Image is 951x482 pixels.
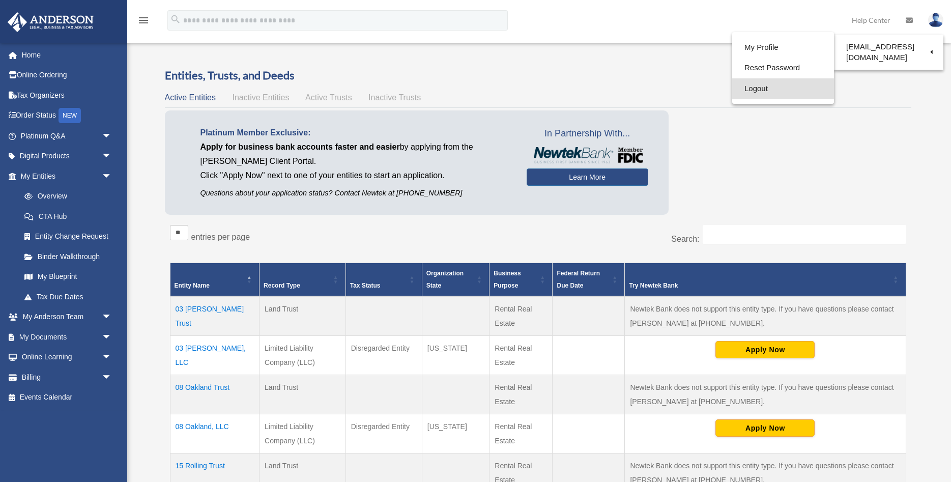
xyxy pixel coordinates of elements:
[5,12,97,32] img: Anderson Advisors Platinum Portal
[7,367,127,387] a: Billingarrow_drop_down
[489,335,553,375] td: Rental Real Estate
[165,68,911,83] h3: Entities, Trusts, and Deeds
[200,168,511,183] p: Click "Apply Now" next to one of your entities to start an application.
[102,327,122,348] span: arrow_drop_down
[170,414,260,453] td: 08 Oakland, LLC
[137,14,150,26] i: menu
[732,58,834,78] a: Reset Password
[345,263,422,296] th: Tax Status: Activate to sort
[715,419,815,437] button: Apply Now
[14,186,117,207] a: Overview
[7,45,127,65] a: Home
[489,263,553,296] th: Business Purpose: Activate to sort
[170,14,181,25] i: search
[232,93,289,102] span: Inactive Entities
[191,233,250,241] label: entries per page
[7,65,127,86] a: Online Ordering
[7,307,127,327] a: My Anderson Teamarrow_drop_down
[14,267,122,287] a: My Blueprint
[260,296,346,336] td: Land Trust
[422,414,489,453] td: [US_STATE]
[368,93,421,102] span: Inactive Trusts
[422,263,489,296] th: Organization State: Activate to sort
[494,270,521,289] span: Business Purpose
[165,93,216,102] span: Active Entities
[14,287,122,307] a: Tax Due Dates
[14,246,122,267] a: Binder Walkthrough
[170,296,260,336] td: 03 [PERSON_NAME] Trust
[7,105,127,126] a: Order StatusNEW
[7,166,122,186] a: My Entitiesarrow_drop_down
[489,375,553,414] td: Rental Real Estate
[102,307,122,328] span: arrow_drop_down
[137,18,150,26] a: menu
[625,375,906,414] td: Newtek Bank does not support this entity type. If you have questions please contact [PERSON_NAME]...
[527,168,648,186] a: Learn More
[200,140,511,168] p: by applying from the [PERSON_NAME] Client Portal.
[625,296,906,336] td: Newtek Bank does not support this entity type. If you have questions please contact [PERSON_NAME]...
[671,235,699,243] label: Search:
[527,126,648,142] span: In Partnership With...
[305,93,352,102] span: Active Trusts
[928,13,943,27] img: User Pic
[102,126,122,147] span: arrow_drop_down
[260,414,346,453] td: Limited Liability Company (LLC)
[260,263,346,296] th: Record Type: Activate to sort
[260,335,346,375] td: Limited Liability Company (LLC)
[345,414,422,453] td: Disregarded Entity
[426,270,464,289] span: Organization State
[7,85,127,105] a: Tax Organizers
[7,327,127,347] a: My Documentsarrow_drop_down
[200,187,511,200] p: Questions about your application status? Contact Newtek at [PHONE_NUMBER]
[7,347,127,367] a: Online Learningarrow_drop_down
[264,282,300,289] span: Record Type
[200,143,400,151] span: Apply for business bank accounts faster and easier
[7,146,127,166] a: Digital Productsarrow_drop_down
[489,296,553,336] td: Rental Real Estate
[532,147,643,163] img: NewtekBankLogoSM.png
[557,270,600,289] span: Federal Return Due Date
[102,166,122,187] span: arrow_drop_down
[732,37,834,58] a: My Profile
[7,126,127,146] a: Platinum Q&Aarrow_drop_down
[170,263,260,296] th: Entity Name: Activate to invert sorting
[422,335,489,375] td: [US_STATE]
[200,126,511,140] p: Platinum Member Exclusive:
[14,206,122,226] a: CTA Hub
[170,375,260,414] td: 08 Oakland Trust
[732,78,834,99] a: Logout
[59,108,81,123] div: NEW
[350,282,381,289] span: Tax Status
[489,414,553,453] td: Rental Real Estate
[834,37,943,67] a: [EMAIL_ADDRESS][DOMAIN_NAME]
[102,347,122,368] span: arrow_drop_down
[7,387,127,408] a: Events Calendar
[102,367,122,388] span: arrow_drop_down
[715,341,815,358] button: Apply Now
[170,335,260,375] td: 03 [PERSON_NAME], LLC
[553,263,625,296] th: Federal Return Due Date: Activate to sort
[102,146,122,167] span: arrow_drop_down
[625,263,906,296] th: Try Newtek Bank : Activate to sort
[175,282,210,289] span: Entity Name
[345,335,422,375] td: Disregarded Entity
[14,226,122,247] a: Entity Change Request
[260,375,346,414] td: Land Trust
[629,279,890,292] div: Try Newtek Bank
